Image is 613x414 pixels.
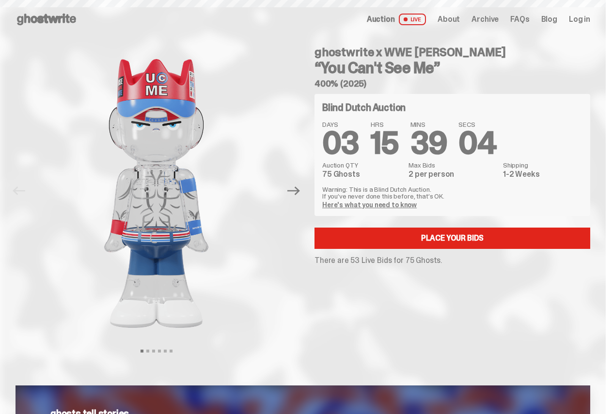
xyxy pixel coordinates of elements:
[399,14,426,25] span: LIVE
[314,46,590,58] h4: ghostwrite x WWE [PERSON_NAME]
[410,123,447,163] span: 39
[322,162,403,169] dt: Auction QTY
[503,170,582,178] dd: 1-2 Weeks
[541,15,557,23] a: Blog
[410,121,447,128] span: MINS
[458,123,496,163] span: 04
[371,123,399,163] span: 15
[322,170,403,178] dd: 75 Ghosts
[322,103,406,112] h4: Blind Dutch Auction
[314,79,590,88] h5: 400% (2025)
[367,15,395,23] span: Auction
[322,121,359,128] span: DAYS
[322,123,359,163] span: 03
[371,121,399,128] span: HRS
[314,60,590,76] h3: “You Can't See Me”
[32,39,280,348] img: John_Cena_Hero_1.png
[472,15,499,23] a: Archive
[283,180,304,201] button: Next
[314,257,590,264] p: There are 53 Live Bids for 75 Ghosts.
[322,186,582,199] p: Warning: This is a Blind Dutch Auction. If you’ve never done this before, that’s OK.
[322,200,417,209] a: Here's what you need to know
[367,14,426,25] a: Auction LIVE
[409,162,497,169] dt: Max Bids
[409,170,497,178] dd: 2 per person
[170,350,173,353] button: View slide 6
[141,350,143,353] button: View slide 1
[158,350,161,353] button: View slide 4
[438,15,460,23] a: About
[458,121,496,128] span: SECS
[152,350,155,353] button: View slide 3
[164,350,167,353] button: View slide 5
[569,15,590,23] a: Log in
[314,228,590,249] a: Place your Bids
[146,350,149,353] button: View slide 2
[503,162,582,169] dt: Shipping
[510,15,529,23] a: FAQs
